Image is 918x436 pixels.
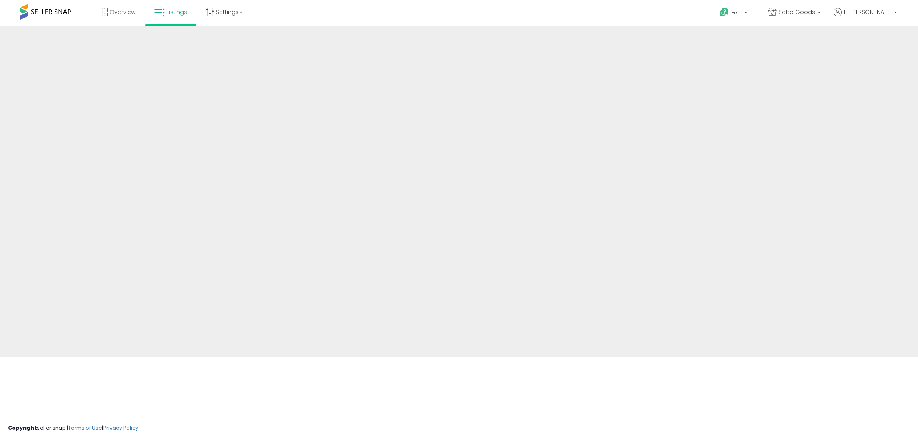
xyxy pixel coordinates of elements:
[731,9,742,16] span: Help
[110,8,135,16] span: Overview
[719,7,729,17] i: Get Help
[167,8,187,16] span: Listings
[713,1,755,26] a: Help
[779,8,815,16] span: Sobo Goods
[844,8,892,16] span: Hi [PERSON_NAME]
[834,8,897,26] a: Hi [PERSON_NAME]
